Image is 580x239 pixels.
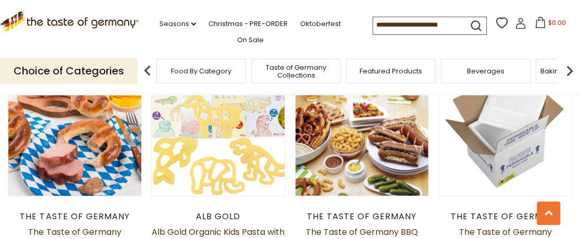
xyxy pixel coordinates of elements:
[439,63,572,196] img: The Taste of Germany Incremental Charge for Expedited Shipping of Perishable Products -30
[360,67,422,75] a: Featured Products
[8,63,141,196] img: The Taste of Germany Leberkaese & Pretzel Collection
[467,67,504,75] a: Beverages
[137,60,158,81] img: previous arrow
[151,211,285,222] div: Alb Gold
[237,34,264,46] a: On Sale
[208,18,288,30] a: Christmas - PRE-ORDER
[528,17,573,32] button: $0.00
[548,18,566,27] span: $0.00
[8,211,142,222] div: The Taste of Germany
[152,63,285,196] img: Alb Gold Organic Kids Pasta with Animal Shapes, 4 pack, 42 oz.
[171,67,231,75] a: Food By Category
[438,211,572,222] div: The Taste of Germany
[295,211,429,222] div: The Taste of Germany
[295,63,428,196] img: The Taste of Germany BBQ Meal Kit for 8 people
[254,64,338,79] a: Taste of Germany Collections
[559,60,580,81] img: next arrow
[159,18,196,30] a: Seasons
[300,18,341,30] a: Oktoberfest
